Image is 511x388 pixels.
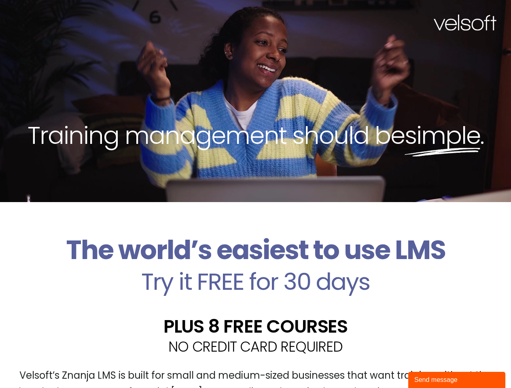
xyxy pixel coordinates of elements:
[6,339,505,354] h2: NO CREDIT CARD REQUIRED
[6,317,505,335] h2: PLUS 8 FREE COURSES
[408,370,507,388] iframe: chat widget
[15,120,496,151] h2: Training management should be .
[6,234,505,266] h2: The world’s easiest to use LMS
[405,118,480,152] span: simple
[6,270,505,293] h2: Try it FREE for 30 days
